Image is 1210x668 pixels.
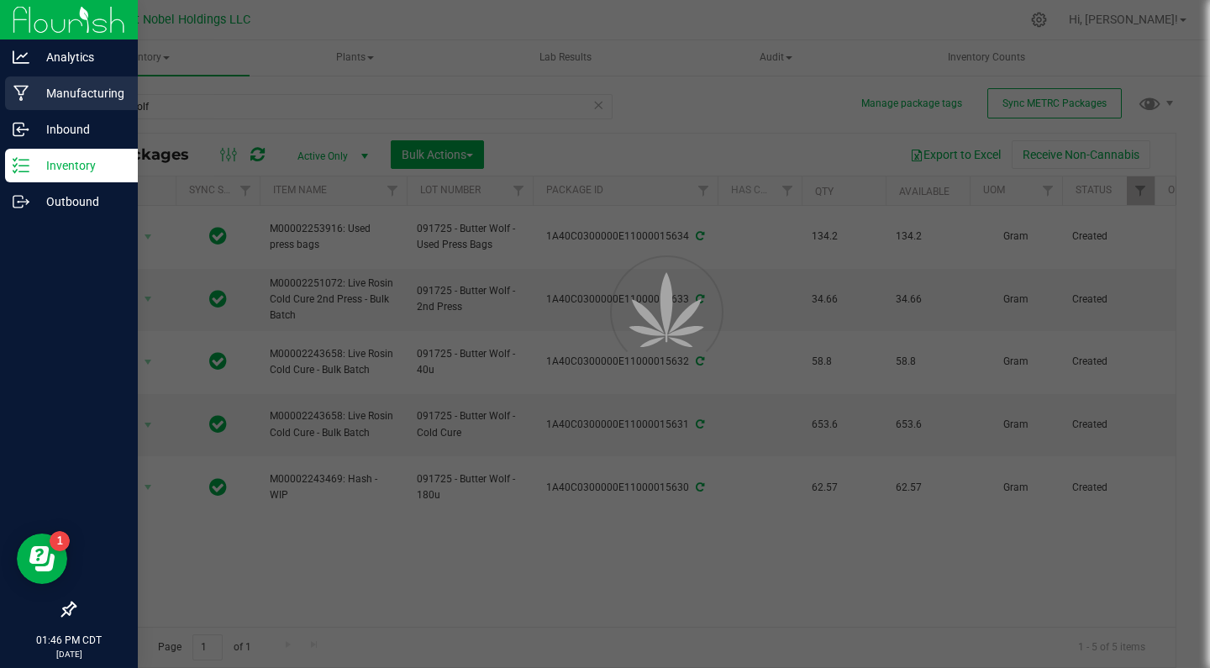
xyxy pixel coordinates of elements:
inline-svg: Inventory [13,157,29,174]
inline-svg: Manufacturing [13,85,29,102]
inline-svg: Inbound [13,121,29,138]
inline-svg: Outbound [13,193,29,210]
iframe: Resource center [17,534,67,584]
inline-svg: Analytics [13,49,29,66]
p: 01:46 PM CDT [8,633,130,648]
p: Manufacturing [29,83,130,103]
iframe: Resource center unread badge [50,531,70,551]
p: Outbound [29,192,130,212]
p: Analytics [29,47,130,67]
p: [DATE] [8,648,130,660]
p: Inbound [29,119,130,139]
p: Inventory [29,155,130,176]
